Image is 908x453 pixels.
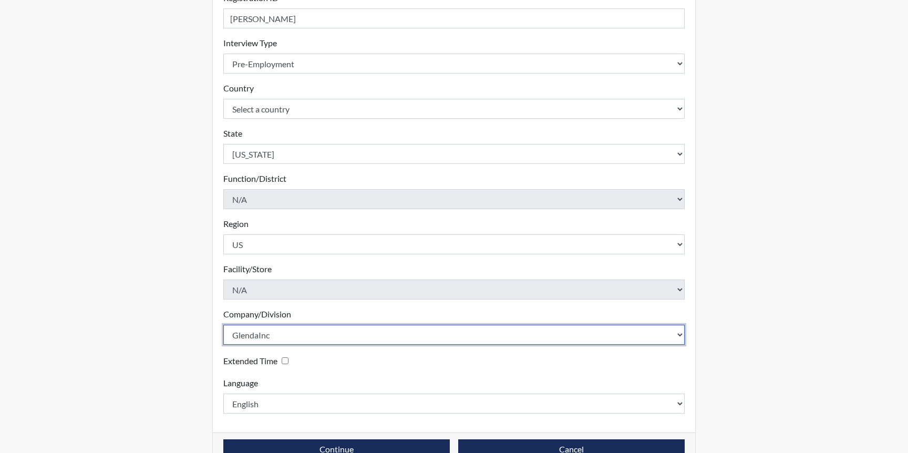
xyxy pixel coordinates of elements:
[223,172,286,185] label: Function/District
[223,8,685,28] input: Insert a Registration ID, which needs to be a unique alphanumeric value for each interviewee
[223,263,272,275] label: Facility/Store
[223,127,242,140] label: State
[223,308,291,321] label: Company/Division
[223,355,277,367] label: Extended Time
[223,82,254,95] label: Country
[223,353,293,368] div: Checking this box will provide the interviewee with an accomodation of extra time to answer each ...
[223,218,249,230] label: Region
[223,377,258,389] label: Language
[223,37,277,49] label: Interview Type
